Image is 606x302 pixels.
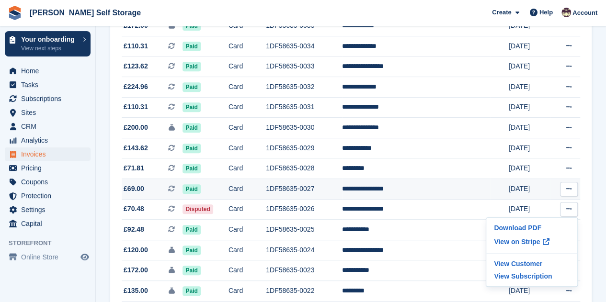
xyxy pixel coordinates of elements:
[229,158,266,179] td: Card
[183,42,200,51] span: Paid
[509,179,550,200] td: [DATE]
[229,36,266,56] td: Card
[5,161,91,175] a: menu
[229,240,266,260] td: Card
[124,204,144,214] span: £70.48
[5,134,91,147] a: menu
[124,82,148,92] span: £224.96
[266,260,342,281] td: 1DF58635-0023
[490,222,573,234] a: Download PDF
[229,56,266,77] td: Card
[509,97,550,118] td: [DATE]
[490,234,573,249] a: View on Stripe
[21,189,79,202] span: Protection
[183,225,200,235] span: Paid
[5,203,91,216] a: menu
[266,97,342,118] td: 1DF58635-0031
[124,184,144,194] span: £69.00
[26,5,145,21] a: [PERSON_NAME] Self Storage
[124,286,148,296] span: £135.00
[266,16,342,36] td: 1DF58635-0035
[124,245,148,255] span: £120.00
[124,102,148,112] span: £110.31
[5,217,91,230] a: menu
[124,41,148,51] span: £110.31
[5,78,91,91] a: menu
[492,8,511,17] span: Create
[266,118,342,138] td: 1DF58635-0030
[21,106,79,119] span: Sites
[229,281,266,302] td: Card
[509,118,550,138] td: [DATE]
[266,158,342,179] td: 1DF58635-0028
[183,204,213,214] span: Disputed
[183,123,200,133] span: Paid
[229,77,266,98] td: Card
[183,266,200,275] span: Paid
[229,260,266,281] td: Card
[183,62,200,71] span: Paid
[21,36,78,43] p: Your onboarding
[509,199,550,220] td: [DATE]
[21,78,79,91] span: Tasks
[266,36,342,56] td: 1DF58635-0034
[21,161,79,175] span: Pricing
[124,123,148,133] span: £200.00
[183,102,200,112] span: Paid
[183,21,200,31] span: Paid
[21,64,79,78] span: Home
[124,61,148,71] span: £123.62
[5,106,91,119] a: menu
[539,8,553,17] span: Help
[183,246,200,255] span: Paid
[509,158,550,179] td: [DATE]
[266,56,342,77] td: 1DF58635-0033
[5,64,91,78] a: menu
[229,199,266,220] td: Card
[9,238,95,248] span: Storefront
[266,138,342,158] td: 1DF58635-0029
[21,250,79,264] span: Online Store
[509,56,550,77] td: [DATE]
[79,251,91,263] a: Preview store
[21,203,79,216] span: Settings
[21,134,79,147] span: Analytics
[490,257,573,270] a: View Customer
[8,6,22,20] img: stora-icon-8386f47178a22dfd0bd8f6a31ec36ba5ce8667c1dd55bd0f319d3a0aa187defe.svg
[183,82,200,92] span: Paid
[124,265,148,275] span: £172.00
[490,270,573,282] a: View Subscription
[21,92,79,105] span: Subscriptions
[561,8,571,17] img: Jacob Esser
[266,240,342,260] td: 1DF58635-0024
[509,77,550,98] td: [DATE]
[124,163,144,173] span: £71.81
[266,77,342,98] td: 1DF58635-0032
[5,250,91,264] a: menu
[229,138,266,158] td: Card
[5,147,91,161] a: menu
[5,189,91,202] a: menu
[5,175,91,189] a: menu
[21,147,79,161] span: Invoices
[509,16,550,36] td: [DATE]
[229,97,266,118] td: Card
[5,31,91,56] a: Your onboarding View next steps
[21,175,79,189] span: Coupons
[183,164,200,173] span: Paid
[572,8,597,18] span: Account
[266,281,342,302] td: 1DF58635-0022
[229,220,266,240] td: Card
[229,118,266,138] td: Card
[21,120,79,133] span: CRM
[183,144,200,153] span: Paid
[229,179,266,200] td: Card
[5,92,91,105] a: menu
[229,16,266,36] td: Card
[21,217,79,230] span: Capital
[509,281,550,302] td: [DATE]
